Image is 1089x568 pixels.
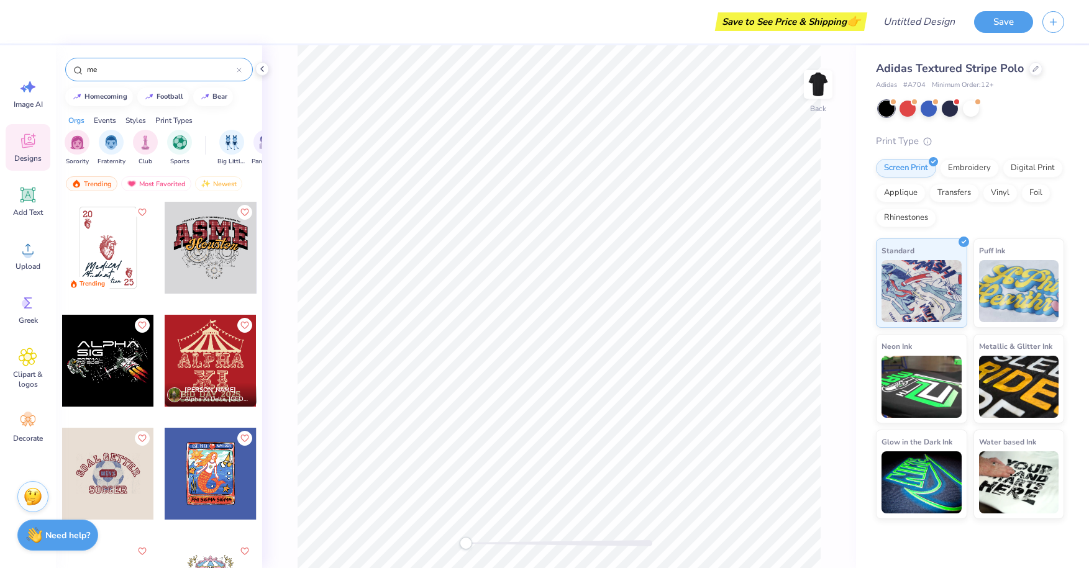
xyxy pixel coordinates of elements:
[1021,184,1050,202] div: Foil
[173,135,187,150] img: Sports Image
[237,205,252,220] button: Like
[65,88,133,106] button: homecoming
[882,260,962,322] img: Standard
[212,93,227,100] div: bear
[252,130,280,166] button: filter button
[13,207,43,217] span: Add Text
[932,80,994,91] span: Minimum Order: 12 +
[125,115,146,126] div: Styles
[225,135,239,150] img: Big Little Reveal Image
[252,157,280,166] span: Parent's Weekend
[104,135,118,150] img: Fraternity Image
[217,130,246,166] div: filter for Big Little Reveal
[1003,159,1063,178] div: Digital Print
[200,93,210,101] img: trend_line.gif
[98,130,125,166] div: filter for Fraternity
[127,179,137,188] img: most_fav.gif
[979,356,1059,418] img: Metallic & Glitter Ink
[979,451,1059,513] img: Water based Ink
[983,184,1018,202] div: Vinyl
[979,244,1005,257] span: Puff Ink
[135,544,150,559] button: Like
[903,80,926,91] span: # A704
[170,157,189,166] span: Sports
[237,544,252,559] button: Like
[7,369,48,389] span: Clipart & logos
[19,315,38,325] span: Greek
[929,184,979,202] div: Transfers
[135,205,150,220] button: Like
[201,179,211,188] img: newest.gif
[185,385,236,394] span: [PERSON_NAME]
[806,72,831,97] img: Back
[84,93,127,100] div: homecoming
[66,176,117,191] div: Trending
[14,153,42,163] span: Designs
[133,130,158,166] div: filter for Club
[193,88,233,106] button: bear
[68,115,84,126] div: Orgs
[121,176,191,191] div: Most Favorited
[137,88,189,106] button: football
[16,261,40,271] span: Upload
[876,134,1064,148] div: Print Type
[70,135,84,150] img: Sorority Image
[876,159,936,178] div: Screen Print
[155,115,193,126] div: Print Types
[94,115,116,126] div: Events
[133,130,158,166] button: filter button
[98,130,125,166] button: filter button
[876,209,936,227] div: Rhinestones
[135,318,150,333] button: Like
[139,135,152,150] img: Club Image
[882,451,962,513] img: Glow in the Dark Ink
[876,80,897,91] span: Adidas
[167,130,192,166] div: filter for Sports
[195,176,242,191] div: Newest
[135,431,150,446] button: Like
[167,130,192,166] button: filter button
[65,130,89,166] div: filter for Sorority
[847,14,860,29] span: 👉
[882,356,962,418] img: Neon Ink
[940,159,999,178] div: Embroidery
[14,99,43,109] span: Image AI
[882,244,914,257] span: Standard
[144,93,154,101] img: trend_line.gif
[217,130,246,166] button: filter button
[882,340,912,353] span: Neon Ink
[876,61,1024,76] span: Adidas Textured Stripe Polo
[979,340,1052,353] span: Metallic & Glitter Ink
[873,9,965,34] input: Untitled Design
[66,157,89,166] span: Sorority
[252,130,280,166] div: filter for Parent's Weekend
[974,11,1033,33] button: Save
[45,530,90,541] strong: Need help?
[810,103,826,114] div: Back
[185,395,252,404] span: Alpha Xi Delta, [GEOGRAPHIC_DATA]
[65,130,89,166] button: filter button
[71,179,81,188] img: trending.gif
[237,431,252,446] button: Like
[237,318,252,333] button: Like
[80,279,105,289] div: Trending
[979,435,1036,448] span: Water based Ink
[72,93,82,101] img: trend_line.gif
[157,93,183,100] div: football
[876,184,926,202] div: Applique
[13,433,43,443] span: Decorate
[86,63,237,76] input: Try "Alpha"
[139,157,152,166] span: Club
[460,537,472,549] div: Accessibility label
[259,135,273,150] img: Parent's Weekend Image
[718,12,864,31] div: Save to See Price & Shipping
[217,157,246,166] span: Big Little Reveal
[979,260,1059,322] img: Puff Ink
[98,157,125,166] span: Fraternity
[882,435,952,448] span: Glow in the Dark Ink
